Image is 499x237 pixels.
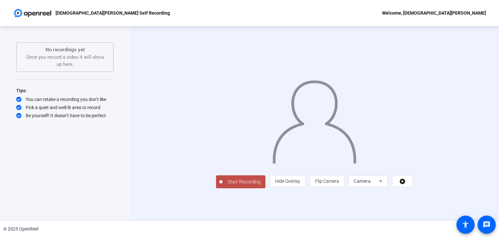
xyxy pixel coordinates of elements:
div: © 2025 OpenReel [3,226,38,232]
div: Pick a quiet and well-lit area to record [16,104,114,111]
button: Hide Overlay [270,175,305,187]
span: Flip Camera [315,179,339,184]
p: No recordings yet [23,46,107,54]
p: [DEMOGRAPHIC_DATA][PERSON_NAME] Self Recording [56,9,170,17]
button: Start Recording [216,175,265,188]
img: overlay [272,75,357,164]
mat-icon: message [483,221,491,229]
img: OpenReel logo [13,6,52,19]
mat-icon: accessibility [462,221,469,229]
button: Flip Camera [310,175,344,187]
span: Hide Overlay [275,179,300,184]
span: Start Recording [223,178,265,186]
div: Be yourself! It doesn’t have to be perfect [16,112,114,119]
span: Camera [354,179,371,184]
div: Once you record a video it will show up here. [23,46,107,68]
div: Welcome, [DEMOGRAPHIC_DATA][PERSON_NAME] [382,9,486,17]
div: You can retake a recording you don’t like [16,96,114,103]
div: Tips: [16,87,114,94]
